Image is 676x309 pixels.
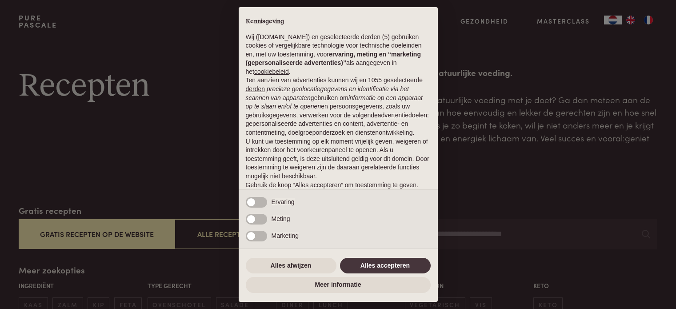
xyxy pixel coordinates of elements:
[272,215,290,222] span: Meting
[246,18,431,26] h2: Kennisgeving
[378,111,427,120] button: advertentiedoelen
[254,68,289,75] a: cookiebeleid
[246,85,265,94] button: derden
[272,198,295,205] span: Ervaring
[246,94,423,110] em: informatie op een apparaat op te slaan en/of te openen
[246,51,421,67] strong: ervaring, meting en “marketing (gepersonaliseerde advertenties)”
[246,76,431,137] p: Ten aanzien van advertenties kunnen wij en 1055 geselecteerde gebruiken om en persoonsgegevens, z...
[246,277,431,293] button: Meer informatie
[272,232,299,239] span: Marketing
[246,85,409,101] em: precieze geolocatiegegevens en identificatie via het scannen van apparaten
[246,33,431,76] p: Wij ([DOMAIN_NAME]) en geselecteerde derden (5) gebruiken cookies of vergelijkbare technologie vo...
[246,258,336,274] button: Alles afwijzen
[246,137,431,181] p: U kunt uw toestemming op elk moment vrijelijk geven, weigeren of intrekken door het voorkeurenpan...
[246,181,431,207] p: Gebruik de knop “Alles accepteren” om toestemming te geven. Gebruik de knop “Alles afwijzen” om d...
[340,258,431,274] button: Alles accepteren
